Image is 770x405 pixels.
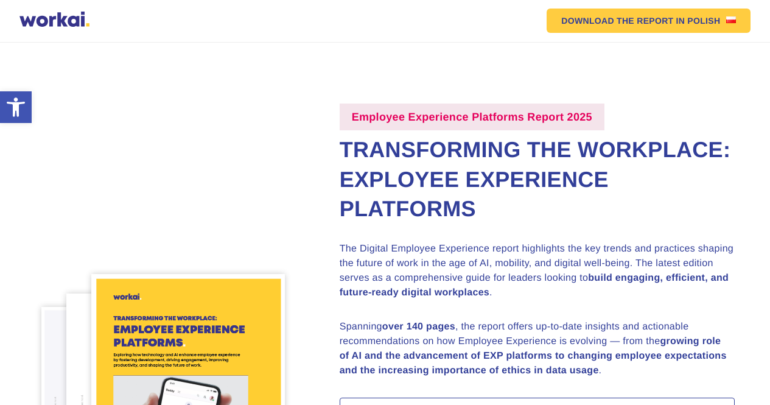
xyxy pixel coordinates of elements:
[561,16,673,25] em: DOWNLOAD THE REPORT
[726,16,736,23] img: Polish flag
[340,320,735,378] p: Spanning , the report offers up-to-date insights and actionable recommendations on how Employee E...
[340,104,604,130] label: Employee Experience Platforms Report 2025
[340,336,727,376] strong: growing role of AI and the advancement of EXP platforms to changing employee expectations and the...
[340,242,735,300] p: The Digital Employee Experience report highlights the key trends and practices shaping the future...
[547,9,751,33] a: DOWNLOAD THE REPORTIN POLISHPolish flag
[382,322,455,332] strong: over 140 pages
[340,135,735,224] h2: Transforming the Workplace: Exployee Experience Platforms
[340,273,729,298] strong: build engaging, efficient, and future-ready digital workplaces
